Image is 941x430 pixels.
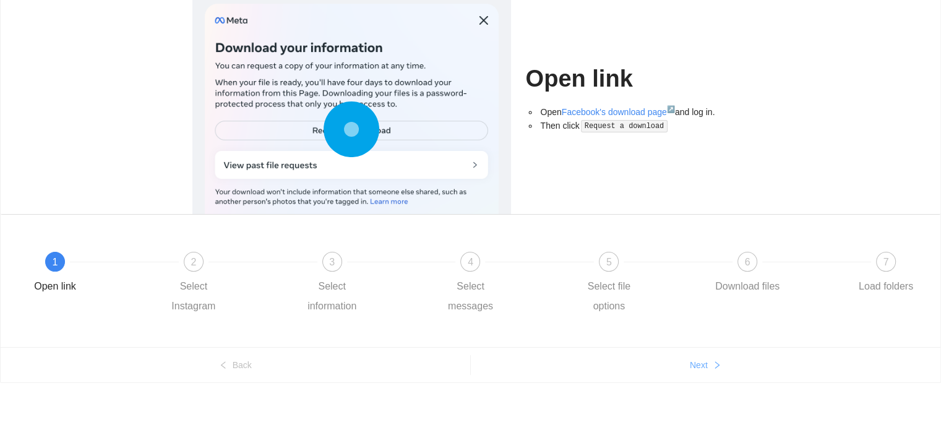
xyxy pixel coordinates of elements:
[581,120,668,132] code: Request a download
[667,105,675,113] sup: ↗
[859,277,913,296] div: Load folders
[690,358,708,372] span: Next
[296,252,435,316] div: 3Select information
[573,277,645,316] div: Select file options
[562,107,675,117] a: Facebook's download page↗
[191,257,196,267] span: 2
[434,252,573,316] div: 4Select messages
[711,252,850,296] div: 6Download files
[883,257,889,267] span: 7
[606,257,612,267] span: 5
[573,252,711,316] div: 5Select file options
[329,257,335,267] span: 3
[296,277,368,316] div: Select information
[468,257,473,267] span: 4
[745,257,750,267] span: 6
[158,252,296,316] div: 2Select Instagram
[471,355,941,375] button: Nextright
[715,277,780,296] div: Download files
[526,64,749,93] h1: Open link
[713,361,721,371] span: right
[1,355,470,375] button: leftBack
[158,277,230,316] div: Select Instagram
[850,252,922,296] div: 7Load folders
[53,257,58,267] span: 1
[19,252,158,296] div: 1Open link
[34,277,76,296] div: Open link
[434,277,506,316] div: Select messages
[538,119,749,133] li: Then click
[538,105,749,119] li: Open and log in.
